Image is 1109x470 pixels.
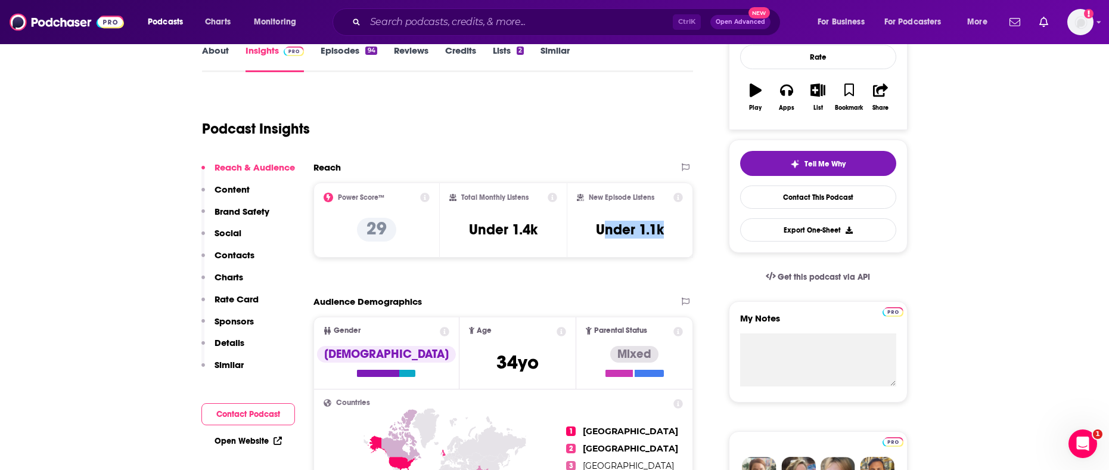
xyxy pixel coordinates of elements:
button: open menu [139,13,198,32]
button: Contacts [201,249,254,271]
span: Open Advanced [716,19,765,25]
button: tell me why sparkleTell Me Why [740,151,896,176]
p: Details [215,337,244,348]
div: Mixed [610,346,658,363]
span: Podcasts [148,14,183,30]
a: Pro website [883,435,903,447]
button: Rate Card [201,293,259,316]
a: About [202,45,229,72]
p: Brand Safety [215,206,269,217]
svg: Add a profile image [1084,9,1094,18]
button: Apps [771,76,802,119]
p: Reach & Audience [215,162,295,173]
span: 1 [566,426,576,436]
span: Age [477,327,492,335]
div: [DEMOGRAPHIC_DATA] [317,346,456,363]
p: Rate Card [215,293,259,305]
span: [GEOGRAPHIC_DATA] [583,443,678,454]
span: For Podcasters [884,14,942,30]
img: Podchaser Pro [883,437,903,447]
span: Monitoring [254,14,296,30]
button: open menu [877,13,959,32]
h3: Under 1.1k [596,221,664,239]
button: Brand Safety [201,206,269,228]
p: Sponsors [215,316,254,327]
div: Share [872,104,889,112]
iframe: Intercom live chat [1068,429,1097,458]
div: Play [749,104,762,112]
h2: Power Score™ [338,193,384,202]
span: Gender [334,327,361,335]
img: Podchaser Pro [284,47,305,56]
button: Play [740,76,771,119]
img: Podchaser Pro [883,307,903,317]
span: Tell Me Why [804,159,846,169]
a: Show notifications dropdown [1005,12,1025,32]
span: Countries [336,399,370,407]
h3: Under 1.4k [469,221,538,239]
span: [GEOGRAPHIC_DATA] [583,426,678,437]
h2: Audience Demographics [313,296,422,307]
img: Podchaser - Follow, Share and Rate Podcasts [10,11,124,33]
a: InsightsPodchaser Pro [246,45,305,72]
span: Get this podcast via API [778,272,870,282]
a: Pro website [883,305,903,317]
img: User Profile [1067,9,1094,35]
h2: Total Monthly Listens [461,193,529,202]
button: Social [201,227,241,249]
button: Export One-Sheet [740,218,896,242]
button: Open AdvancedNew [710,15,771,29]
img: tell me why sparkle [790,159,800,169]
a: Lists2 [493,45,524,72]
button: Details [201,337,244,359]
div: Rate [740,45,896,69]
button: Sponsors [201,316,254,338]
span: New [748,7,770,18]
span: 1 [1093,429,1102,439]
a: Contact This Podcast [740,185,896,209]
input: Search podcasts, credits, & more... [365,13,673,32]
h1: Podcast Insights [202,120,310,138]
a: Credits [445,45,476,72]
div: 94 [365,47,377,55]
span: More [967,14,987,30]
button: List [802,76,833,119]
span: Ctrl K [673,14,701,30]
button: open menu [959,13,1002,32]
a: Similar [540,45,570,72]
button: Share [865,76,896,119]
p: Content [215,184,250,195]
span: 2 [566,444,576,453]
p: Contacts [215,249,254,261]
button: Content [201,184,250,206]
button: open menu [809,13,880,32]
span: Charts [205,14,231,30]
button: Similar [201,359,244,381]
span: 34 yo [496,351,539,374]
span: For Business [818,14,865,30]
a: Reviews [394,45,428,72]
span: Logged in as mindyn [1067,9,1094,35]
h2: Reach [313,162,341,173]
div: List [813,104,823,112]
button: Show profile menu [1067,9,1094,35]
p: 29 [357,218,396,242]
a: Show notifications dropdown [1035,12,1053,32]
div: Search podcasts, credits, & more... [344,8,792,36]
button: Bookmark [834,76,865,119]
button: open menu [246,13,312,32]
div: Bookmark [835,104,863,112]
label: My Notes [740,313,896,333]
h2: New Episode Listens [589,193,654,202]
div: Apps [779,104,794,112]
button: Reach & Audience [201,162,295,184]
a: Open Website [215,436,282,446]
button: Charts [201,271,243,293]
button: Contact Podcast [201,403,295,425]
a: Get this podcast via API [756,262,880,292]
p: Social [215,227,241,239]
a: Charts [197,13,238,32]
p: Similar [215,359,244,370]
div: 2 [517,47,524,55]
